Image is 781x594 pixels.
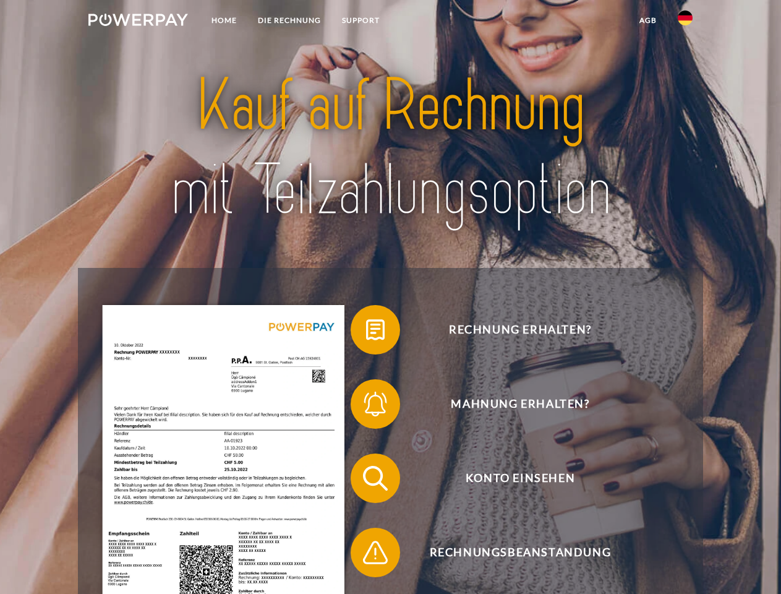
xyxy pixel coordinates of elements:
a: SUPPORT [331,9,390,32]
a: DIE RECHNUNG [247,9,331,32]
span: Mahnung erhalten? [369,379,672,429]
img: qb_search.svg [360,463,391,494]
span: Rechnung erhalten? [369,305,672,355]
a: Home [201,9,247,32]
img: de [678,11,693,25]
img: qb_bill.svg [360,314,391,345]
button: Rechnung erhalten? [351,305,672,355]
span: Konto einsehen [369,454,672,503]
button: Konto einsehen [351,454,672,503]
a: agb [629,9,667,32]
img: logo-powerpay-white.svg [88,14,188,26]
span: Rechnungsbeanstandung [369,528,672,577]
button: Mahnung erhalten? [351,379,672,429]
img: qb_warning.svg [360,537,391,568]
button: Rechnungsbeanstandung [351,528,672,577]
img: title-powerpay_de.svg [118,59,663,237]
img: qb_bell.svg [360,389,391,420]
